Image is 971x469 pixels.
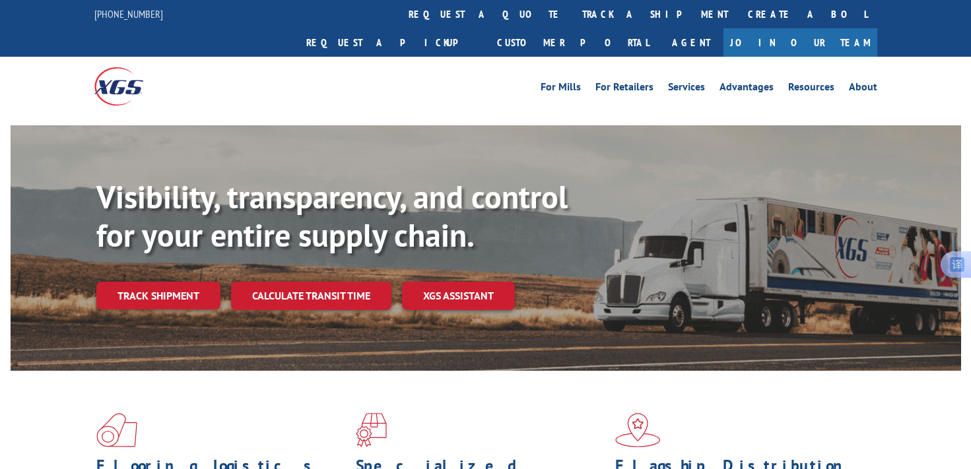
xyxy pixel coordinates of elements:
img: xgs-icon-focused-on-flooring-red [356,413,387,447]
a: For Retailers [595,82,653,96]
a: Services [668,82,705,96]
a: [PHONE_NUMBER] [94,7,163,20]
img: xgs-icon-flagship-distribution-model-red [615,413,661,447]
a: Agent [659,28,723,57]
a: For Mills [541,82,581,96]
a: Calculate transit time [231,282,391,310]
img: xgs-icon-total-supply-chain-intelligence-red [96,413,137,447]
a: Track shipment [96,282,220,309]
a: Advantages [720,82,774,96]
b: Visibility, transparency, and control for your entire supply chain. [96,176,568,255]
a: XGS ASSISTANT [402,282,515,310]
a: Resources [788,82,834,96]
a: About [849,82,877,96]
a: Customer Portal [487,28,659,57]
a: Join Our Team [723,28,877,57]
a: Request a pickup [296,28,487,57]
